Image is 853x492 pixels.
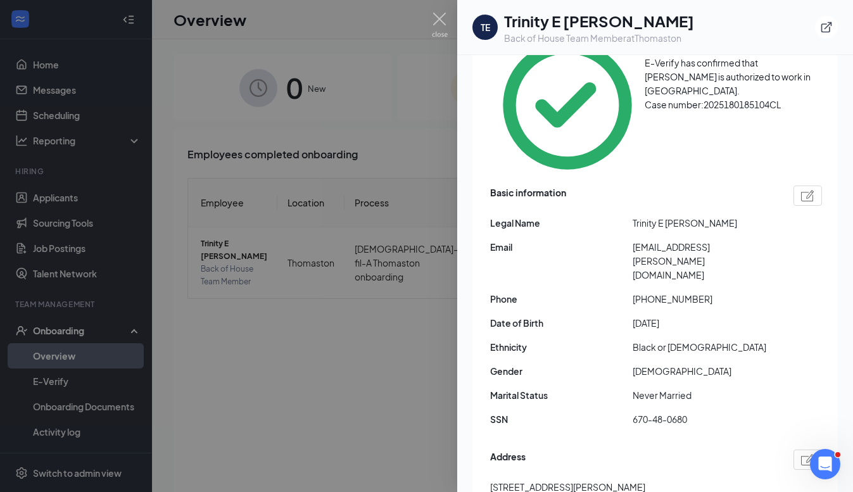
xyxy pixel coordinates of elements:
span: [EMAIL_ADDRESS][PERSON_NAME][DOMAIN_NAME] [633,240,775,282]
iframe: Intercom live chat [810,449,840,479]
div: Back of House Team Member at Thomaston [504,32,694,44]
span: E-Verify has confirmed that [PERSON_NAME] is authorized to work in [GEOGRAPHIC_DATA]. [645,57,811,96]
span: Legal Name [490,216,633,230]
h1: Trinity E [PERSON_NAME] [504,10,694,32]
span: [DATE] [633,316,775,330]
span: Marital Status [490,388,633,402]
span: [PHONE_NUMBER] [633,292,775,306]
svg: ExternalLink [820,21,833,34]
span: SSN [490,412,633,426]
span: Trinity E [PERSON_NAME] [633,216,775,230]
span: 670-48-0680 [633,412,775,426]
span: Date of Birth [490,316,633,330]
span: Ethnicity [490,340,633,354]
span: Phone [490,292,633,306]
span: Black or [DEMOGRAPHIC_DATA] [633,340,775,354]
button: ExternalLink [815,16,838,39]
span: Case number: 2025180185104CL [645,99,781,110]
span: Email [490,240,633,254]
span: [DEMOGRAPHIC_DATA] [633,364,775,378]
svg: CheckmarkCircle [490,28,645,182]
span: Gender [490,364,633,378]
span: Address [490,450,526,470]
span: Never Married [633,388,775,402]
span: Basic information [490,186,566,206]
div: TE [481,21,490,34]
